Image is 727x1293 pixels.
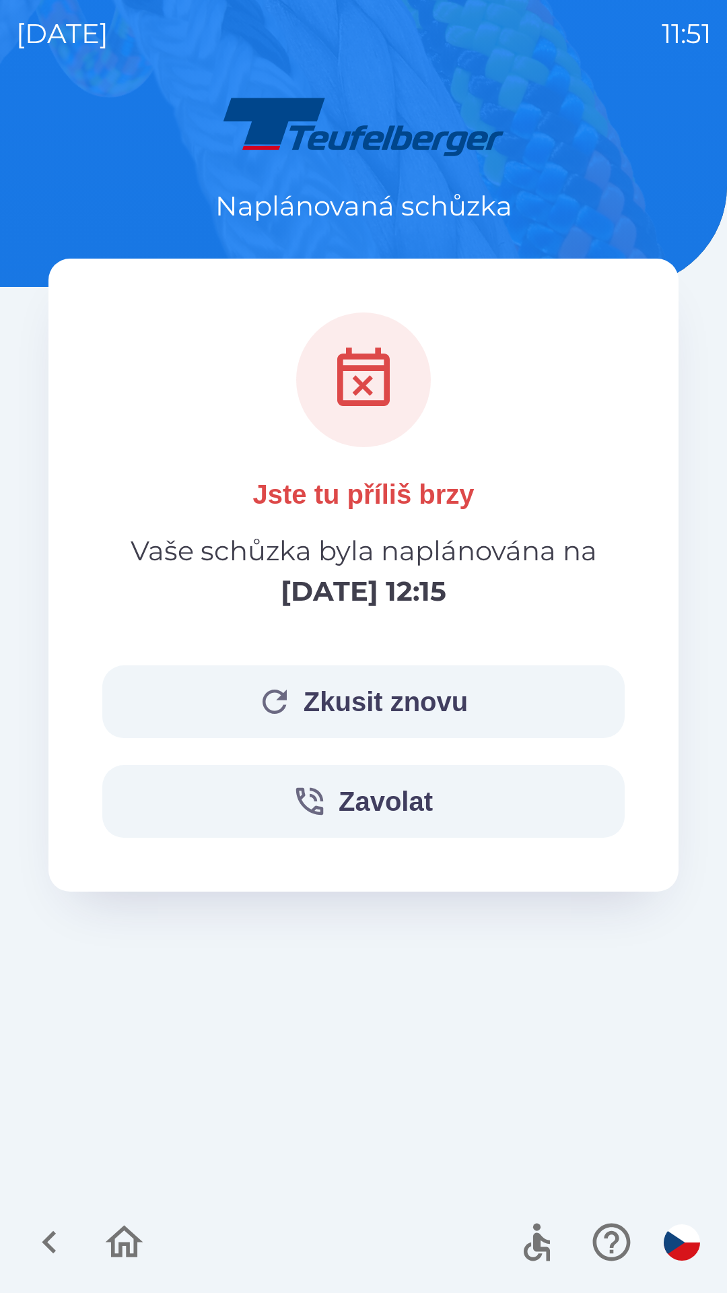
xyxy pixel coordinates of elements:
[215,186,512,226] p: Naplánovaná schůzka
[102,765,625,838] button: Zavolat
[16,13,108,54] p: [DATE]
[131,531,597,611] p: Vaše schůzka byla naplánována na
[48,94,679,159] img: Logo
[662,13,711,54] p: 11:51
[664,1224,700,1261] img: cs flag
[253,474,475,515] p: Jste tu příliš brzy
[102,665,625,738] button: Zkusit znovu
[281,574,446,607] strong: [DATE] 12:15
